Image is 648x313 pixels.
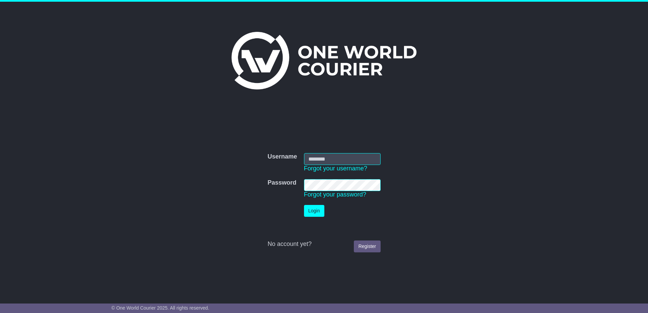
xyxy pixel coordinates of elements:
a: Forgot your password? [304,191,366,198]
img: One World [231,32,417,89]
label: Password [267,179,296,187]
span: © One World Courier 2025. All rights reserved. [112,305,209,311]
a: Forgot your username? [304,165,367,172]
div: No account yet? [267,241,380,248]
button: Login [304,205,324,217]
label: Username [267,153,297,161]
a: Register [354,241,380,252]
